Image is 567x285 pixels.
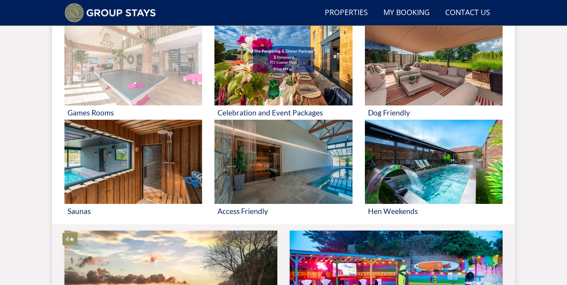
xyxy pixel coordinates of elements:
[368,207,499,215] h3: Hen Weekends
[64,120,202,204] img: 'Saunas' - Large Group Accommodation Holiday Ideas
[67,207,199,215] h3: Saunas
[214,22,352,106] img: 'Celebration and Event Packages' - Large Group Accommodation Holiday Ideas
[380,4,433,22] a: My Booking
[67,109,199,117] h3: Games Rooms
[66,235,74,243] span: BELLUS has a 4 star rating under the Quality in Tourism Scheme
[365,22,503,120] a: 'Dog Friendly' - Large Group Accommodation Holiday Ideas Dog Friendly
[368,109,499,117] h3: Dog Friendly
[365,120,503,204] img: 'Hen Weekends' - Large Group Accommodation Holiday Ideas
[214,22,352,120] a: 'Celebration and Event Packages' - Large Group Accommodation Holiday Ideas Celebration and Event ...
[64,3,156,22] img: Group Stays
[214,120,352,204] img: 'Access Friendly' - Large Group Accommodation Holiday Ideas
[64,22,202,120] a: 'Games Rooms' - Large Group Accommodation Holiday Ideas Games Rooms
[442,4,493,22] a: Contact Us
[214,120,352,218] a: 'Access Friendly' - Large Group Accommodation Holiday Ideas Access Friendly
[322,4,371,22] a: Properties
[64,120,202,218] a: 'Saunas' - Large Group Accommodation Holiday Ideas Saunas
[218,109,349,117] h3: Celebration and Event Packages
[64,22,202,106] img: 'Games Rooms' - Large Group Accommodation Holiday Ideas
[365,22,503,106] img: 'Dog Friendly' - Large Group Accommodation Holiday Ideas
[218,207,349,215] h3: Access Friendly
[365,120,503,218] a: 'Hen Weekends' - Large Group Accommodation Holiday Ideas Hen Weekends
